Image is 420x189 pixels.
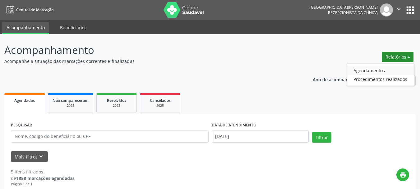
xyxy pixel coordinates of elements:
button: Filtrar [312,132,331,143]
div: [GEOGRAPHIC_DATA][PERSON_NAME] [310,5,378,10]
button: print [396,168,409,181]
div: 2025 [101,103,132,108]
strong: 1858 marcações agendadas [16,175,75,181]
span: Agendados [14,98,35,103]
a: Procedimentos realizados [347,75,414,83]
button: Mais filtroskeyboard_arrow_down [11,151,48,162]
a: Beneficiários [56,22,91,33]
span: Não compareceram [53,98,89,103]
div: 2025 [53,103,89,108]
input: Selecione um intervalo [212,130,309,143]
i: print [399,172,406,178]
label: PESQUISAR [11,120,32,130]
div: 2025 [145,103,176,108]
div: 5 itens filtrados [11,168,75,175]
button: Relatórios [382,52,413,62]
input: Nome, código do beneficiário ou CPF [11,130,209,143]
label: DATA DE ATENDIMENTO [212,120,256,130]
span: Recepcionista da clínica [328,10,378,15]
span: Resolvidos [107,98,126,103]
div: de [11,175,75,182]
span: Central de Marcação [16,7,53,12]
button: apps [405,5,416,16]
a: Central de Marcação [4,5,53,15]
img: img [380,3,393,17]
a: Acompanhamento [2,22,49,34]
button:  [393,3,405,17]
a: Agendamentos [347,66,414,75]
p: Acompanhe a situação das marcações correntes e finalizadas [4,58,292,64]
p: Ano de acompanhamento [313,75,368,83]
i:  [395,6,402,12]
span: Cancelados [150,98,171,103]
p: Acompanhamento [4,42,292,58]
ul: Relatórios [347,64,414,86]
i: keyboard_arrow_down [38,153,44,160]
div: Página 1 de 1 [11,182,75,187]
